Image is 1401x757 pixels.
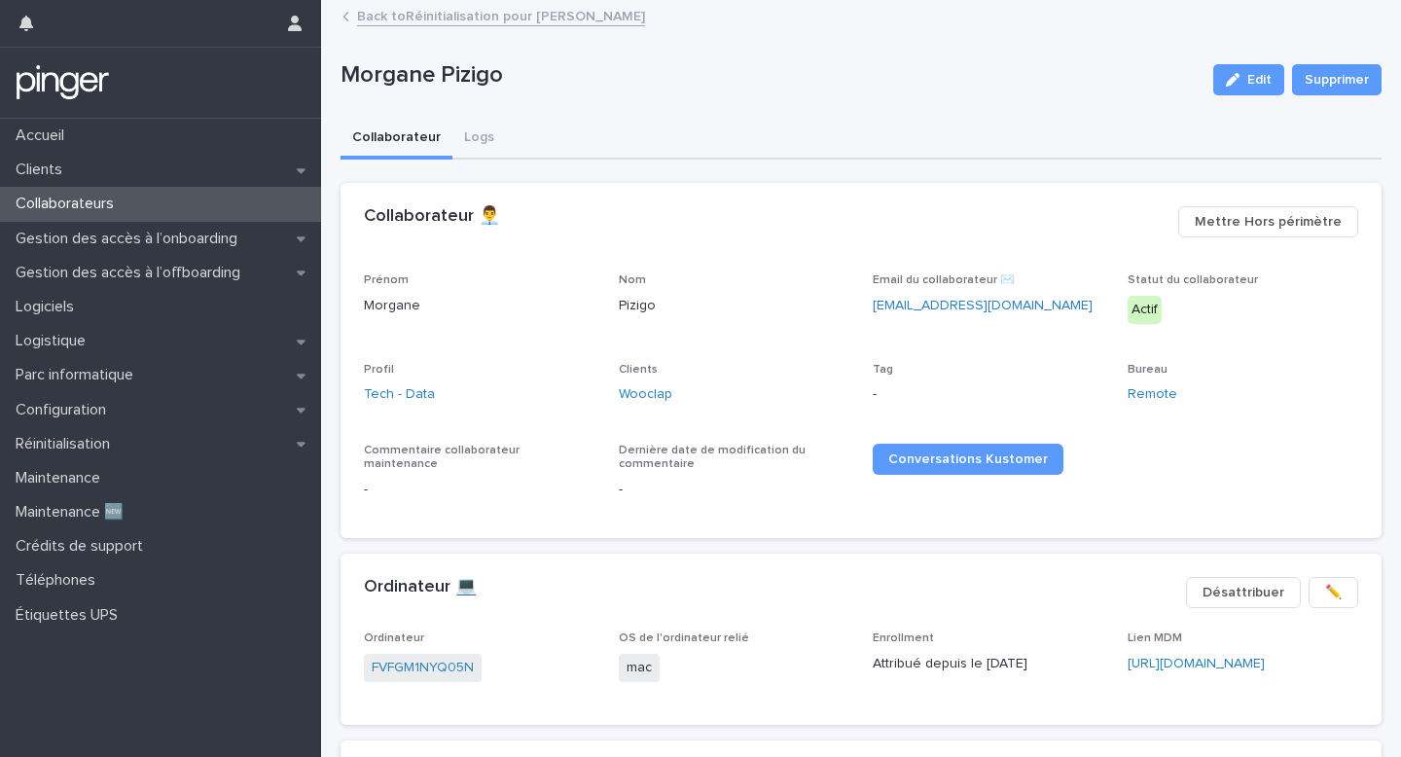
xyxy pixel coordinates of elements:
p: Maintenance [8,469,116,487]
p: Clients [8,161,78,179]
p: Morgane [364,296,595,316]
p: Parc informatique [8,366,149,384]
span: ✏️ [1325,583,1342,602]
span: Email du collaborateur ✉️ [873,274,1015,286]
a: Tech - Data [364,384,435,405]
span: Mettre Hors périmètre [1195,212,1342,232]
span: mac [619,654,660,682]
h2: Collaborateur 👨‍💼 [364,206,500,228]
span: Lien MDM [1128,632,1182,644]
span: Enrollment [873,632,934,644]
a: Back toRéinitialisation pour [PERSON_NAME] [357,4,645,26]
a: [EMAIL_ADDRESS][DOMAIN_NAME] [873,299,1093,312]
p: Maintenance 🆕 [8,503,139,522]
p: Gestion des accès à l’onboarding [8,230,253,248]
p: Collaborateurs [8,195,129,213]
a: FVFGM1NYQ05N [372,658,474,678]
p: Étiquettes UPS [8,606,133,625]
p: Téléphones [8,571,111,590]
span: Profil [364,364,394,376]
p: - [619,480,850,500]
span: Conversations Kustomer [888,452,1048,466]
span: Edit [1247,73,1272,87]
button: Désattribuer [1186,577,1301,608]
span: Tag [873,364,893,376]
p: Configuration [8,401,122,419]
p: Pizigo [619,296,850,316]
p: - [364,480,595,500]
button: ✏️ [1309,577,1358,608]
p: Crédits de support [8,537,159,556]
button: Edit [1213,64,1284,95]
button: Supprimer [1292,64,1382,95]
p: Attribué depuis le [DATE] [873,654,1104,674]
span: Statut du collaborateur [1128,274,1258,286]
span: Ordinateur [364,632,424,644]
div: Actif [1128,296,1162,324]
a: Conversations Kustomer [873,444,1063,475]
p: Gestion des accès à l’offboarding [8,264,256,282]
a: Wooclap [619,384,672,405]
span: Commentaire collaborateur maintenance [364,445,520,470]
img: mTgBEunGTSyRkCgitkcU [16,63,110,102]
span: OS de l'ordinateur relié [619,632,749,644]
p: Morgane Pizigo [341,61,1198,90]
button: Logs [452,119,506,160]
span: Bureau [1128,364,1167,376]
h2: Ordinateur 💻 [364,577,477,598]
p: Accueil [8,126,80,145]
span: Dernière date de modification du commentaire [619,445,806,470]
span: Nom [619,274,646,286]
a: [URL][DOMAIN_NAME] [1128,657,1265,670]
span: Prénom [364,274,409,286]
p: Logiciels [8,298,90,316]
span: Supprimer [1305,70,1369,90]
a: Remote [1128,384,1177,405]
p: Réinitialisation [8,435,126,453]
p: - [873,384,1104,405]
button: Mettre Hors périmètre [1178,206,1358,237]
span: Clients [619,364,658,376]
button: Collaborateur [341,119,452,160]
p: Logistique [8,332,101,350]
span: Désattribuer [1203,583,1284,602]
